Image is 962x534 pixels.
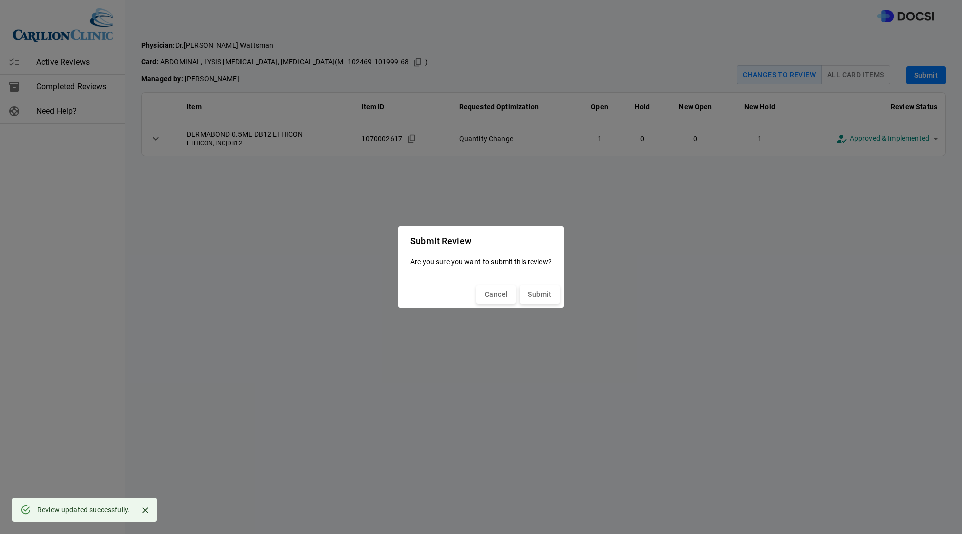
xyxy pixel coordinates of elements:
button: Close [138,503,153,518]
button: Cancel [476,285,516,304]
button: Submit [520,285,559,304]
p: Are you sure you want to submit this review? [410,253,552,271]
div: Review updated successfully. [37,501,130,519]
h2: Submit Review [398,226,564,253]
